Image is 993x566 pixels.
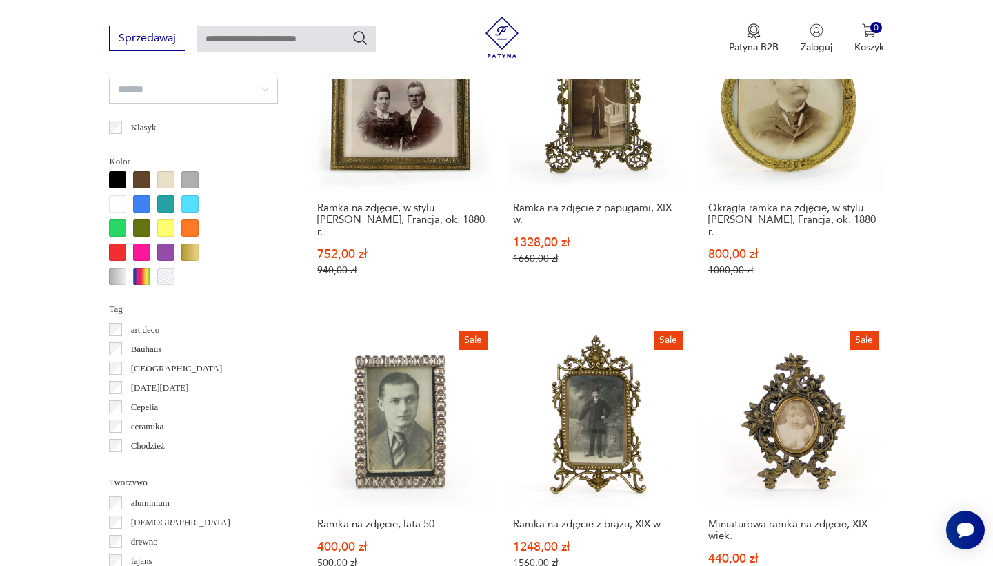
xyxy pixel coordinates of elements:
[702,10,883,303] a: SaleOkrągła ramka na zdjęcie, w stylu Napoleona III, Francja, ok. 1880 r.Okrągła ramka na zdjęcie...
[708,518,877,542] h3: Miniaturowa ramka na zdjęcie, XIX wiek.
[708,202,877,237] h3: Okrągła ramka na zdjęcie, w stylu [PERSON_NAME], Francja, ok. 1880 r.
[513,202,682,226] h3: Ramka na zdjęcie z papugami, XIX w.
[109,35,185,44] a: Sprzedawaj
[131,322,160,338] p: art deco
[131,438,165,453] p: Chodzież
[801,41,832,54] p: Zaloguj
[729,23,779,54] a: Ikona medaluPatyna B2B
[507,10,688,303] a: SaleRamka na zdjęcie z papugami, XIX w.Ramka na zdjęcie z papugami, XIX w.1328,00 zł1660,00 zł
[317,518,486,530] h3: Ramka na zdjęcie, lata 50.
[854,41,884,54] p: Koszyk
[810,23,823,37] img: Ikonka użytkownika
[708,248,877,260] p: 800,00 zł
[317,264,486,276] p: 940,00 zł
[708,553,877,565] p: 440,00 zł
[513,253,682,264] p: 1660,00 zł
[131,400,159,415] p: Cepelia
[708,264,877,276] p: 1000,00 zł
[131,458,164,473] p: Ćmielów
[729,41,779,54] p: Patyna B2B
[317,202,486,237] h3: Ramka na zdjęcie, w stylu [PERSON_NAME], Francja, ok. 1880 r.
[109,154,278,169] p: Kolor
[131,380,189,396] p: [DATE][DATE]
[317,248,486,260] p: 752,00 zł
[513,541,682,553] p: 1248,00 zł
[109,26,185,51] button: Sprzedawaj
[481,17,523,58] img: Patyna - sklep z meblami i dekoracjami vintage
[747,23,761,39] img: Ikona medalu
[131,515,230,530] p: [DEMOGRAPHIC_DATA]
[131,120,157,135] p: Klasyk
[801,23,832,54] button: Zaloguj
[946,511,985,549] iframe: Smartsupp widget button
[311,10,492,303] a: SaleRamka na zdjęcie, w stylu Napoleona III, Francja, ok. 1880 r.Ramka na zdjęcie, w stylu [PERSO...
[729,23,779,54] button: Patyna B2B
[131,419,164,434] p: ceramika
[862,23,876,37] img: Ikona koszyka
[513,518,682,530] h3: Ramka na zdjęcie z brązu, XIX w.
[131,342,162,357] p: Bauhaus
[317,541,486,553] p: 400,00 zł
[854,23,884,54] button: 0Koszyk
[109,302,278,317] p: Tag
[513,237,682,248] p: 1328,00 zł
[109,475,278,490] p: Tworzywo
[131,496,170,511] p: aluminium
[131,534,158,549] p: drewno
[352,30,368,46] button: Szukaj
[131,361,223,376] p: [GEOGRAPHIC_DATA]
[870,22,882,34] div: 0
